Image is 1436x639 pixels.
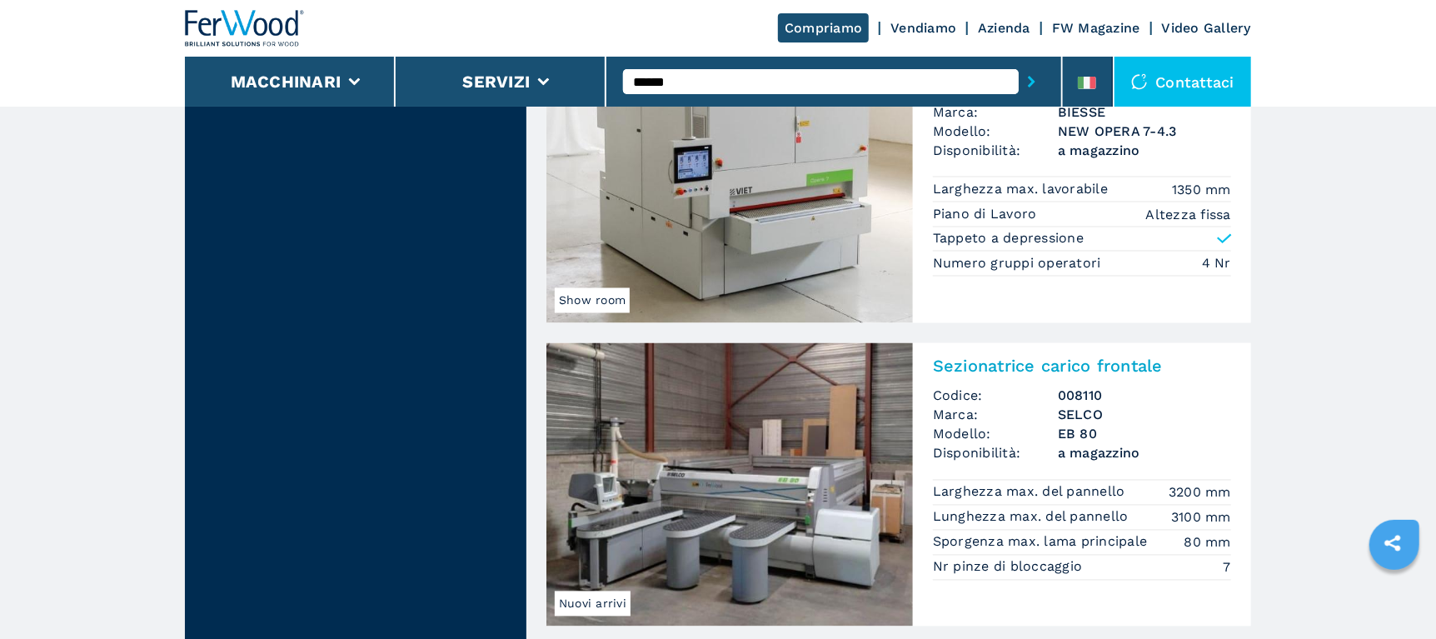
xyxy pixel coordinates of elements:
p: Nr pinze di bloccaggio [933,558,1087,577]
span: Disponibilità: [933,444,1058,463]
p: Larghezza max. lavorabile [933,180,1113,198]
a: Sezionatrice carico frontale SELCO EB 80Nuovi arriviSezionatrice carico frontaleCodice:008110Marc... [546,343,1251,627]
a: Levigatrice Superiore BIESSE NEW OPERA 7-4.3Show roomLevigatrice SuperioreCodice:008027Marca:BIES... [546,40,1251,323]
p: Sporgenza max. lama principale [933,533,1152,552]
img: Ferwood [185,10,305,47]
p: Numero gruppi operatori [933,255,1105,273]
p: Lunghezza max. del pannello [933,508,1133,527]
em: 80 mm [1184,533,1231,552]
h2: Sezionatrice carico frontale [933,357,1231,377]
span: Marca: [933,406,1058,425]
span: Show room [555,288,630,313]
span: Disponibilità: [933,141,1058,160]
p: Larghezza max. del pannello [933,483,1129,502]
em: 1350 mm [1172,180,1231,199]
span: Codice: [933,387,1058,406]
img: Contattaci [1131,73,1148,90]
h3: SELCO [1058,406,1231,425]
span: a magazzino [1058,444,1231,463]
a: Azienda [978,20,1030,36]
div: Contattaci [1114,57,1252,107]
span: Marca: [933,102,1058,122]
iframe: Chat [1365,564,1424,627]
h3: 008110 [1058,387,1231,406]
button: Servizi [462,72,530,92]
button: Macchinari [231,72,342,92]
em: 4 Nr [1202,254,1231,273]
img: Sezionatrice carico frontale SELCO EB 80 [546,343,913,627]
a: Video Gallery [1162,20,1251,36]
em: 3100 mm [1171,508,1231,527]
a: Compriamo [778,13,869,42]
a: FW Magazine [1052,20,1140,36]
p: Tappeto a depressione [933,230,1084,248]
span: Nuovi arrivi [555,592,631,617]
button: submit-button [1019,62,1045,101]
h3: EB 80 [1058,425,1231,444]
span: a magazzino [1058,141,1231,160]
span: Modello: [933,425,1058,444]
h3: BIESSE [1058,102,1231,122]
p: Piano di Lavoro [933,205,1041,223]
a: Vendiamo [890,20,956,36]
em: 7 [1224,558,1231,577]
span: Modello: [933,122,1058,141]
em: Altezza fissa [1146,205,1231,224]
em: 3200 mm [1169,483,1231,502]
a: sharethis [1372,522,1414,564]
h3: NEW OPERA 7-4.3 [1058,122,1231,141]
img: Levigatrice Superiore BIESSE NEW OPERA 7-4.3 [546,40,913,323]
